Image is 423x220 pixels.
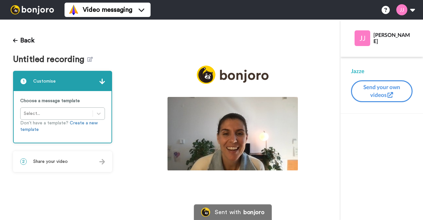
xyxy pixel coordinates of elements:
button: Back [13,33,35,48]
img: Bonjoro Logo [201,208,210,217]
div: Sent with [215,209,241,215]
div: bonjoro [243,209,264,215]
span: 2 [20,158,27,165]
a: Bonjoro LogoSent withbonjoro [194,204,271,220]
a: Create a new template [20,121,98,132]
p: Choose a message template [20,98,105,104]
img: arrow.svg [99,159,105,165]
span: Share your video [33,158,68,165]
img: arrow.svg [99,79,105,84]
img: Profile Image [355,30,370,46]
img: bj-logo-header-white.svg [8,5,57,14]
span: Untitled recording [13,55,87,64]
img: logo_full.png [197,66,269,84]
span: 1 [20,78,27,85]
div: Jazze [351,67,413,75]
button: Send your own videos [351,80,413,102]
div: 2Share your video [13,151,112,172]
img: b4a7f174-db41-48e5-ab67-a33474ca4403_thumbnail_source_1758886988.jpg [168,97,298,170]
p: Don’t have a template? [20,120,105,133]
span: Video messaging [83,5,132,14]
img: vm-color.svg [68,5,79,15]
span: Customise [33,78,56,85]
div: [PERSON_NAME] [373,32,412,44]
